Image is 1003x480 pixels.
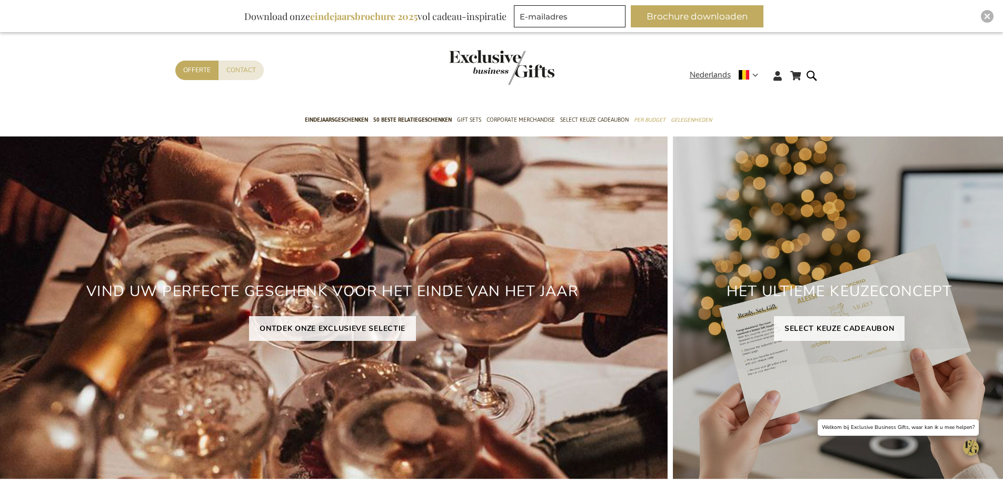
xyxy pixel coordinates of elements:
img: Exclusive Business gifts logo [449,50,554,85]
b: eindejaarsbrochure 2025 [310,10,418,23]
a: Contact [219,61,264,80]
div: Nederlands [690,69,765,81]
form: marketing offers and promotions [514,5,629,31]
input: E-mailadres [514,5,625,27]
a: SELECT KEUZE CADEAUBON [774,316,905,341]
div: Download onze vol cadeau-inspiratie [240,5,511,27]
span: 50 beste relatiegeschenken [373,114,452,125]
span: Eindejaarsgeschenken [305,114,368,125]
button: Brochure downloaden [631,5,763,27]
a: Offerte [175,61,219,80]
a: ONTDEK ONZE EXCLUSIEVE SELECTIE [249,316,416,341]
a: store logo [449,50,502,85]
span: Gift Sets [457,114,481,125]
span: Gelegenheden [671,114,712,125]
div: Close [981,10,994,23]
span: Per Budget [634,114,666,125]
span: Corporate Merchandise [486,114,555,125]
span: Select Keuze Cadeaubon [560,114,629,125]
span: Nederlands [690,69,731,81]
img: Close [984,13,990,19]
